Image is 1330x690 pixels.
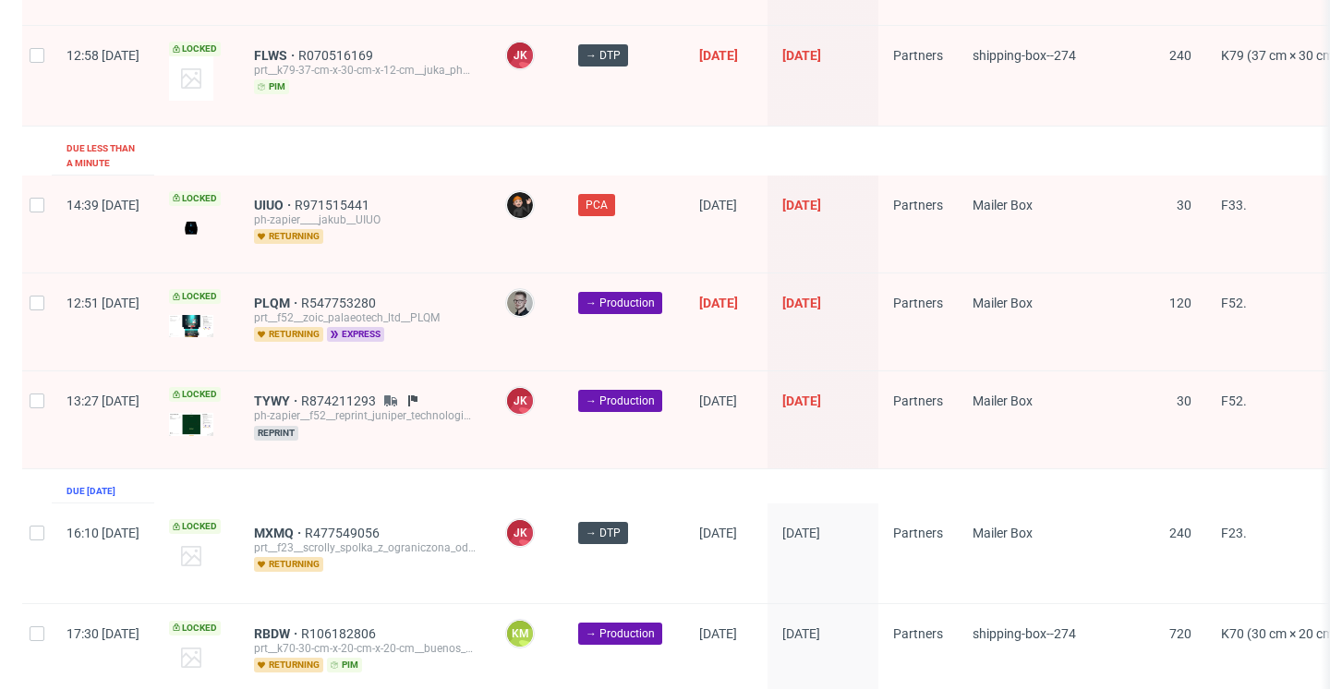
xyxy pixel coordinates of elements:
img: Krystian Gaza [507,290,533,316]
span: [DATE] [782,296,821,310]
span: Partners [893,48,943,63]
a: RBDW [254,626,301,641]
span: reprint [254,426,298,441]
span: Partners [893,296,943,310]
span: F23. [1221,526,1247,540]
span: [DATE] [699,626,737,641]
figcaption: JK [507,520,533,546]
div: prt__k70-30-cm-x-20-cm-x-20-cm__buenos_dias_amigos_sl__RBDW [254,641,476,656]
span: shipping-box--274 [973,48,1076,63]
span: [DATE] [782,198,821,212]
span: [DATE] [782,626,820,641]
span: 17:30 [DATE] [66,626,139,641]
span: 16:10 [DATE] [66,526,139,540]
span: 240 [1169,526,1191,540]
span: Locked [169,42,221,56]
figcaption: JK [507,42,533,68]
span: 12:58 [DATE] [66,48,139,63]
a: R070516169 [298,48,377,63]
span: [DATE] [782,393,821,408]
span: Locked [169,621,221,636]
span: 720 [1169,626,1191,641]
div: prt__f52__zoic_palaeotech_ltd__PLQM [254,310,476,325]
a: MXMQ [254,526,305,540]
span: Mailer Box [973,198,1033,212]
span: [DATE] [782,526,820,540]
span: F52. [1221,296,1247,310]
div: Due less than a minute [66,141,139,171]
span: [DATE] [699,526,737,540]
span: Locked [169,519,221,534]
a: R971515441 [295,198,373,212]
span: Partners [893,393,943,408]
a: PLQM [254,296,301,310]
span: Partners [893,526,943,540]
div: ph-zapier__f52__reprint_juniper_technologies_germany_gmbh__TYWY [254,408,476,423]
span: pim [327,658,362,672]
span: 12:51 [DATE] [66,296,139,310]
span: PCA [586,197,608,213]
a: TYWY [254,393,301,408]
span: → Production [586,393,655,409]
span: → DTP [586,47,621,64]
div: Due [DATE] [66,484,115,499]
div: prt__f23__scrolly_spolka_z_ograniczona_odpowiedzialnoscia__MXMQ [254,540,476,555]
span: 120 [1169,296,1191,310]
span: [DATE] [699,393,737,408]
span: 240 [1169,48,1191,63]
span: → DTP [586,525,621,541]
span: F33. [1221,198,1247,212]
span: [DATE] [699,296,738,310]
img: version_two_editor_design.png [169,413,213,436]
span: FLWS [254,48,298,63]
a: R547753280 [301,296,380,310]
span: returning [254,658,323,672]
figcaption: KM [507,621,533,647]
span: → Production [586,295,655,311]
span: Locked [169,191,221,206]
span: Mailer Box [973,393,1033,408]
a: R477549056 [305,526,383,540]
a: R874211293 [301,393,380,408]
span: [DATE] [699,198,737,212]
span: Partners [893,198,943,212]
div: prt__k79-37-cm-x-30-cm-x-12-cm__juka_pharma_gmbh__FLWS [254,63,476,78]
span: 14:39 [DATE] [66,198,139,212]
img: data [169,315,213,338]
span: 30 [1177,393,1191,408]
span: Mailer Box [973,526,1033,540]
img: version_two_editor_design [169,215,213,240]
figcaption: JK [507,388,533,414]
span: returning [254,557,323,572]
span: express [327,327,384,342]
span: F52. [1221,393,1247,408]
img: Dominik Grosicki [507,192,533,218]
span: Locked [169,387,221,402]
span: → Production [586,625,655,642]
span: Locked [169,289,221,304]
span: pim [254,79,289,94]
span: [DATE] [782,48,821,63]
span: shipping-box--274 [973,626,1076,641]
div: ph-zapier____jakub__UIUO [254,212,476,227]
a: R106182806 [301,626,380,641]
span: 13:27 [DATE] [66,393,139,408]
a: UIUO [254,198,295,212]
span: returning [254,327,323,342]
span: Partners [893,626,943,641]
span: returning [254,229,323,244]
span: [DATE] [699,48,738,63]
span: Mailer Box [973,296,1033,310]
span: 30 [1177,198,1191,212]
